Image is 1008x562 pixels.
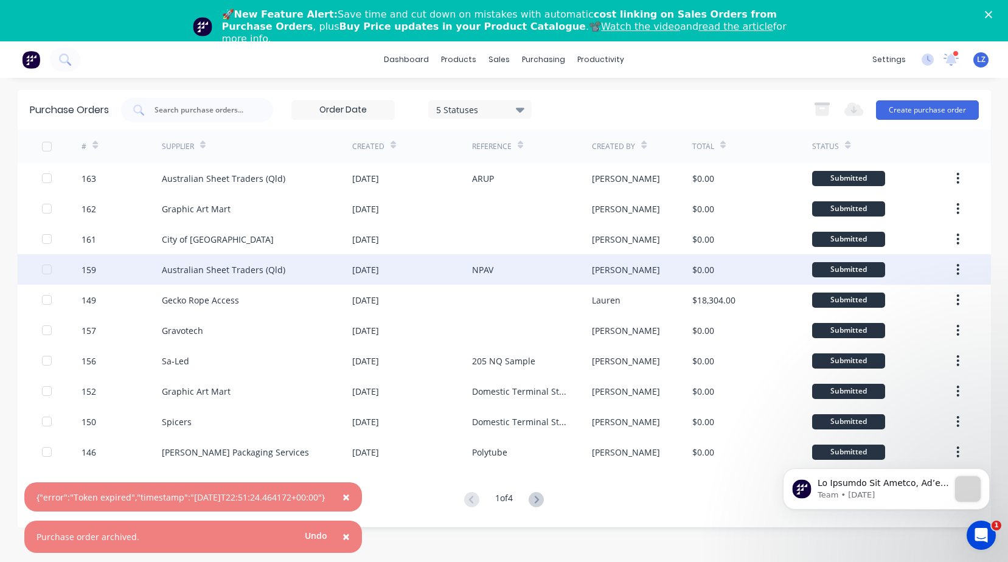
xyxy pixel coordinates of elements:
[342,528,350,545] span: ×
[222,9,796,45] div: 🚀 Save time and cut down on mistakes with automatic , plus .📽️ and for more info.
[812,262,885,277] div: Submitted
[153,104,254,116] input: Search purchase orders...
[330,522,362,552] button: Close
[162,172,285,185] div: Australian Sheet Traders (Qld)
[692,324,714,337] div: $0.00
[82,355,96,367] div: 156
[298,527,334,545] button: Undo
[692,294,735,307] div: $18,304.00
[592,385,660,398] div: [PERSON_NAME]
[82,172,96,185] div: 163
[992,521,1001,530] span: 1
[765,444,1008,529] iframe: Intercom notifications message
[30,103,109,117] div: Purchase Orders
[472,141,512,152] div: Reference
[82,141,86,152] div: #
[692,172,714,185] div: $0.00
[592,172,660,185] div: [PERSON_NAME]
[339,21,586,32] b: Buy Price updates in your Product Catalogue
[592,355,660,367] div: [PERSON_NAME]
[812,232,885,247] div: Submitted
[592,324,660,337] div: [PERSON_NAME]
[592,203,660,215] div: [PERSON_NAME]
[82,233,96,246] div: 161
[352,294,379,307] div: [DATE]
[36,491,325,504] div: {"error":"Token expired","timestamp":"[DATE]T22:51:24.464172+00:00"}
[482,50,516,69] div: sales
[352,233,379,246] div: [DATE]
[22,50,40,69] img: Factory
[516,50,571,69] div: purchasing
[812,323,885,338] div: Submitted
[82,415,96,428] div: 150
[472,446,507,459] div: Polytube
[352,172,379,185] div: [DATE]
[692,385,714,398] div: $0.00
[162,263,285,276] div: Australian Sheet Traders (Qld)
[472,172,494,185] div: ARUP
[812,384,885,399] div: Submitted
[472,355,535,367] div: 205 NQ Sample
[162,294,239,307] div: Gecko Rope Access
[866,50,912,69] div: settings
[352,141,384,152] div: Created
[571,50,630,69] div: productivity
[692,141,714,152] div: Total
[812,171,885,186] div: Submitted
[812,414,885,429] div: Submitted
[342,488,350,505] span: ×
[592,294,620,307] div: Lauren
[222,9,777,32] b: cost linking on Sales Orders from Purchase Orders
[812,141,839,152] div: Status
[82,385,96,398] div: 152
[601,21,680,32] a: Watch the video
[162,233,274,246] div: City of [GEOGRAPHIC_DATA]
[352,446,379,459] div: [DATE]
[967,521,996,550] iframe: Intercom live chat
[472,415,568,428] div: Domestic Terminal Stage 2 & 3
[162,385,231,398] div: Graphic Art Mart
[193,17,212,36] img: Profile image for Team
[82,324,96,337] div: 157
[698,21,773,32] a: read the article
[330,482,362,512] button: Close
[592,141,635,152] div: Created By
[436,103,523,116] div: 5 Statuses
[495,491,513,509] div: 1 of 4
[812,201,885,217] div: Submitted
[692,233,714,246] div: $0.00
[162,324,203,337] div: Gravotech
[162,355,189,367] div: Sa-Led
[82,263,96,276] div: 159
[472,263,493,276] div: NPAV
[352,263,379,276] div: [DATE]
[162,141,194,152] div: Supplier
[82,446,96,459] div: 146
[692,355,714,367] div: $0.00
[378,50,435,69] a: dashboard
[162,203,231,215] div: Graphic Art Mart
[692,263,714,276] div: $0.00
[352,324,379,337] div: [DATE]
[812,293,885,308] div: Submitted
[812,353,885,369] div: Submitted
[592,263,660,276] div: [PERSON_NAME]
[352,385,379,398] div: [DATE]
[435,50,482,69] div: products
[162,446,309,459] div: [PERSON_NAME] Packaging Services
[352,203,379,215] div: [DATE]
[162,415,192,428] div: Spicers
[985,11,997,18] div: Close
[692,446,714,459] div: $0.00
[592,415,660,428] div: [PERSON_NAME]
[292,101,394,119] input: Order Date
[234,9,338,20] b: New Feature Alert:
[36,530,139,543] div: Purchase order archived.
[82,203,96,215] div: 162
[876,100,979,120] button: Create purchase order
[692,415,714,428] div: $0.00
[82,294,96,307] div: 149
[592,233,660,246] div: [PERSON_NAME]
